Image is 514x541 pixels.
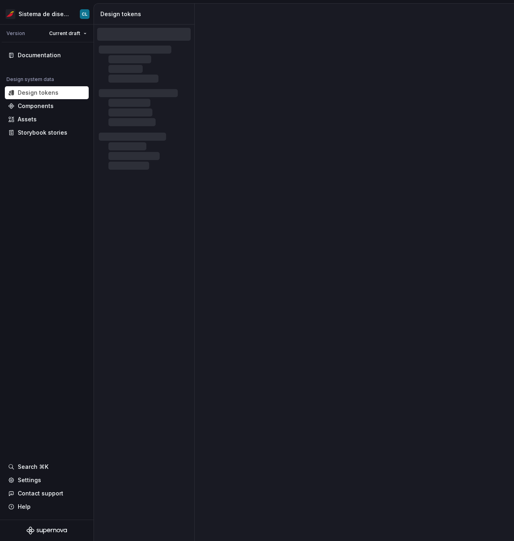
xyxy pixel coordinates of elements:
svg: Supernova Logo [27,526,67,535]
div: Design tokens [18,89,58,97]
a: Design tokens [5,86,89,99]
div: Sistema de diseño Iberia [19,10,70,18]
div: Search ⌘K [18,463,48,471]
img: 55604660-494d-44a9-beb2-692398e9940a.png [6,9,15,19]
a: Storybook stories [5,126,89,139]
span: Current draft [49,30,80,37]
div: Settings [18,476,41,484]
div: Documentation [18,51,61,59]
div: Design tokens [100,10,191,18]
div: Design system data [6,76,54,83]
div: Storybook stories [18,129,67,137]
button: Sistema de diseño IberiaCL [2,5,92,23]
a: Components [5,100,89,112]
a: Documentation [5,49,89,62]
div: Help [18,503,31,511]
div: Contact support [18,489,63,497]
div: Version [6,30,25,37]
div: Assets [18,115,37,123]
a: Settings [5,474,89,487]
button: Search ⌘K [5,460,89,473]
button: Current draft [46,28,90,39]
button: Contact support [5,487,89,500]
button: Help [5,500,89,513]
div: Components [18,102,54,110]
div: CL [82,11,87,17]
a: Assets [5,113,89,126]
